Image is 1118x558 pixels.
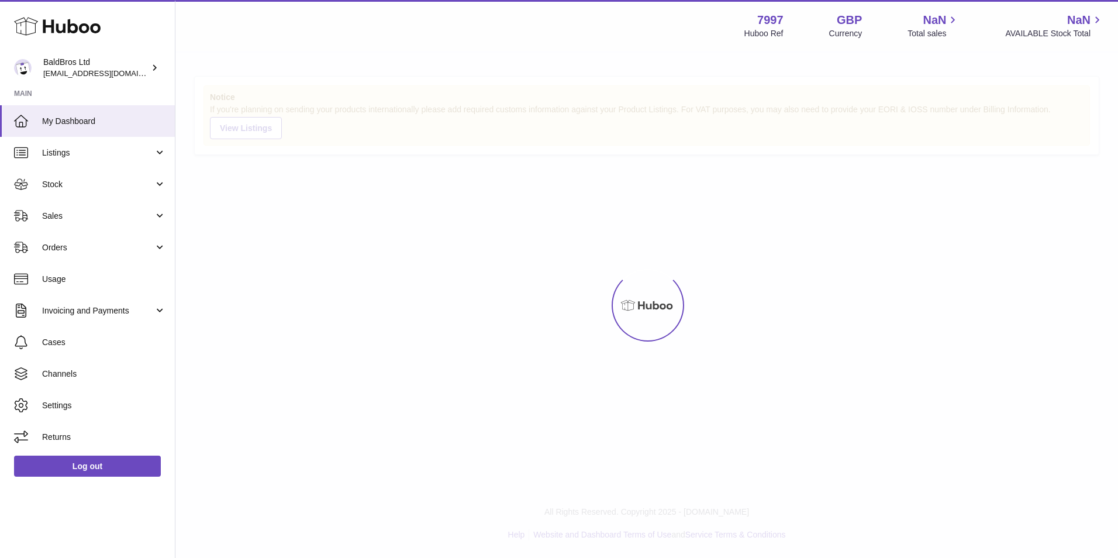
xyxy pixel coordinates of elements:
[42,368,166,380] span: Channels
[42,242,154,253] span: Orders
[837,12,862,28] strong: GBP
[757,12,784,28] strong: 7997
[1005,28,1104,39] span: AVAILABLE Stock Total
[42,147,154,159] span: Listings
[907,28,960,39] span: Total sales
[14,59,32,77] img: internalAdmin-7997@internal.huboo.com
[42,211,154,222] span: Sales
[42,116,166,127] span: My Dashboard
[42,274,166,285] span: Usage
[42,305,154,316] span: Invoicing and Payments
[14,456,161,477] a: Log out
[744,28,784,39] div: Huboo Ref
[1005,12,1104,39] a: NaN AVAILABLE Stock Total
[1067,12,1091,28] span: NaN
[907,12,960,39] a: NaN Total sales
[42,400,166,411] span: Settings
[42,337,166,348] span: Cases
[923,12,946,28] span: NaN
[829,28,862,39] div: Currency
[43,57,149,79] div: BaldBros Ltd
[42,432,166,443] span: Returns
[42,179,154,190] span: Stock
[43,68,172,78] span: [EMAIL_ADDRESS][DOMAIN_NAME]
